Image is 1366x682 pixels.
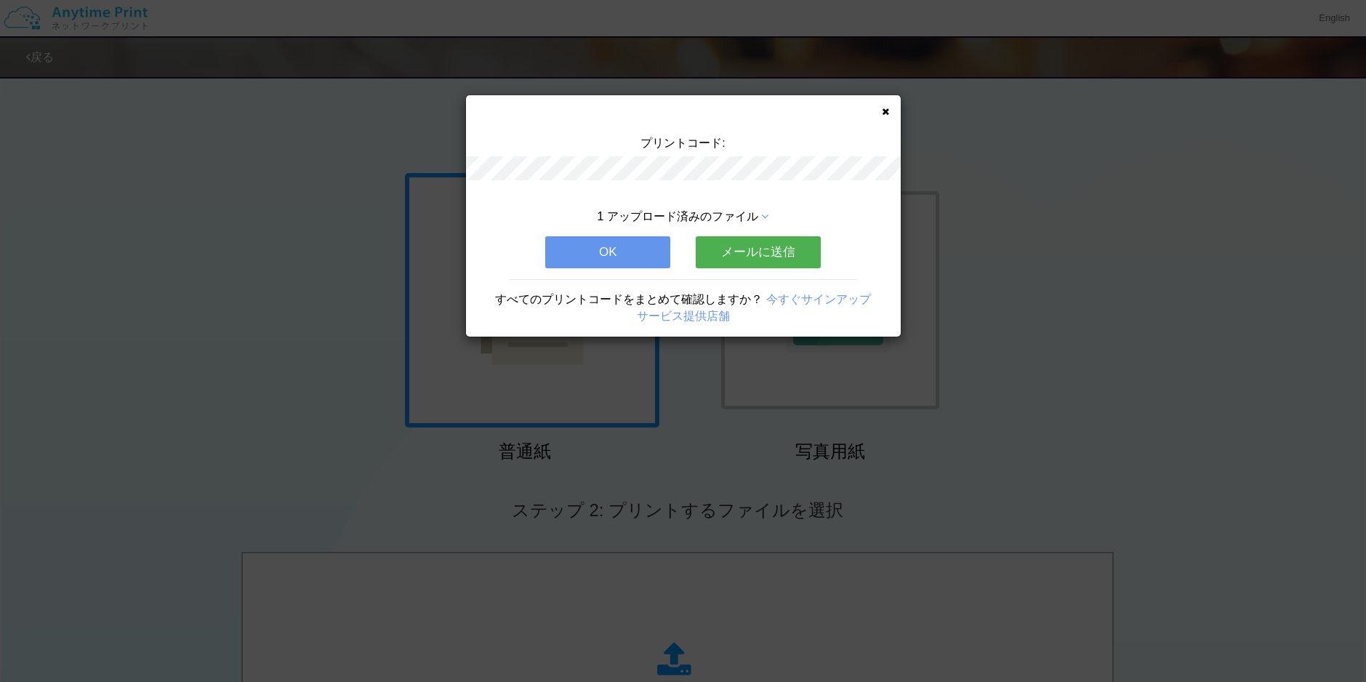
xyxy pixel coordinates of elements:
a: サービス提供店舗 [637,310,730,322]
span: 1 アップロード済みのファイル [598,210,758,222]
button: OK [545,236,670,268]
span: プリントコード: [640,137,725,149]
span: すべてのプリントコードをまとめて確認しますか？ [495,293,763,305]
button: メールに送信 [696,236,821,268]
a: 今すぐサインアップ [766,293,871,305]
